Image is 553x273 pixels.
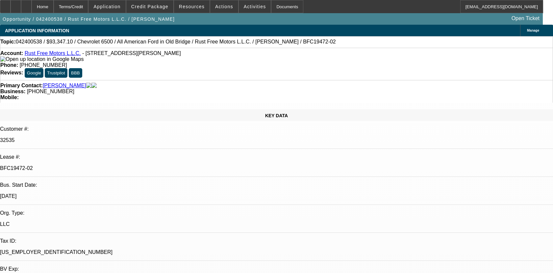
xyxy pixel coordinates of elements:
a: [PERSON_NAME] [43,83,86,89]
span: - [STREET_ADDRESS][PERSON_NAME] [82,50,181,56]
strong: Business: [0,89,25,94]
img: facebook-icon.png [86,83,91,89]
button: BBB [69,68,82,78]
span: Application [93,4,120,9]
button: Resources [174,0,210,13]
button: Activities [239,0,271,13]
a: Open Ticket [509,13,542,24]
span: 042400538 / $93,347.10 / Chevrolet 6500 / All American Ford in Old Bridge / Rust Free Motors L.L.... [16,39,336,45]
strong: Mobile: [0,95,19,100]
a: Rust Free Motors L.L.C. [25,50,81,56]
span: Resources [179,4,205,9]
strong: Account: [0,50,23,56]
span: KEY DATA [265,113,288,118]
strong: Topic: [0,39,16,45]
span: Actions [215,4,233,9]
span: Activities [244,4,266,9]
img: linkedin-icon.png [91,83,97,89]
button: Actions [210,0,238,13]
span: Opportunity / 042400538 / Rust Free Motors L.L.C. / [PERSON_NAME] [3,16,175,22]
span: APPLICATION INFORMATION [5,28,69,33]
img: Open up location in Google Maps [0,56,84,62]
span: Manage [527,29,539,32]
span: [PHONE_NUMBER] [20,62,67,68]
span: Credit Package [131,4,168,9]
span: [PHONE_NUMBER] [27,89,74,94]
button: Application [88,0,125,13]
button: Trustpilot [45,68,67,78]
strong: Primary Contact: [0,83,43,89]
strong: Phone: [0,62,18,68]
button: Google [25,68,43,78]
a: View Google Maps [0,56,84,62]
button: Credit Package [126,0,173,13]
strong: Reviews: [0,70,23,75]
